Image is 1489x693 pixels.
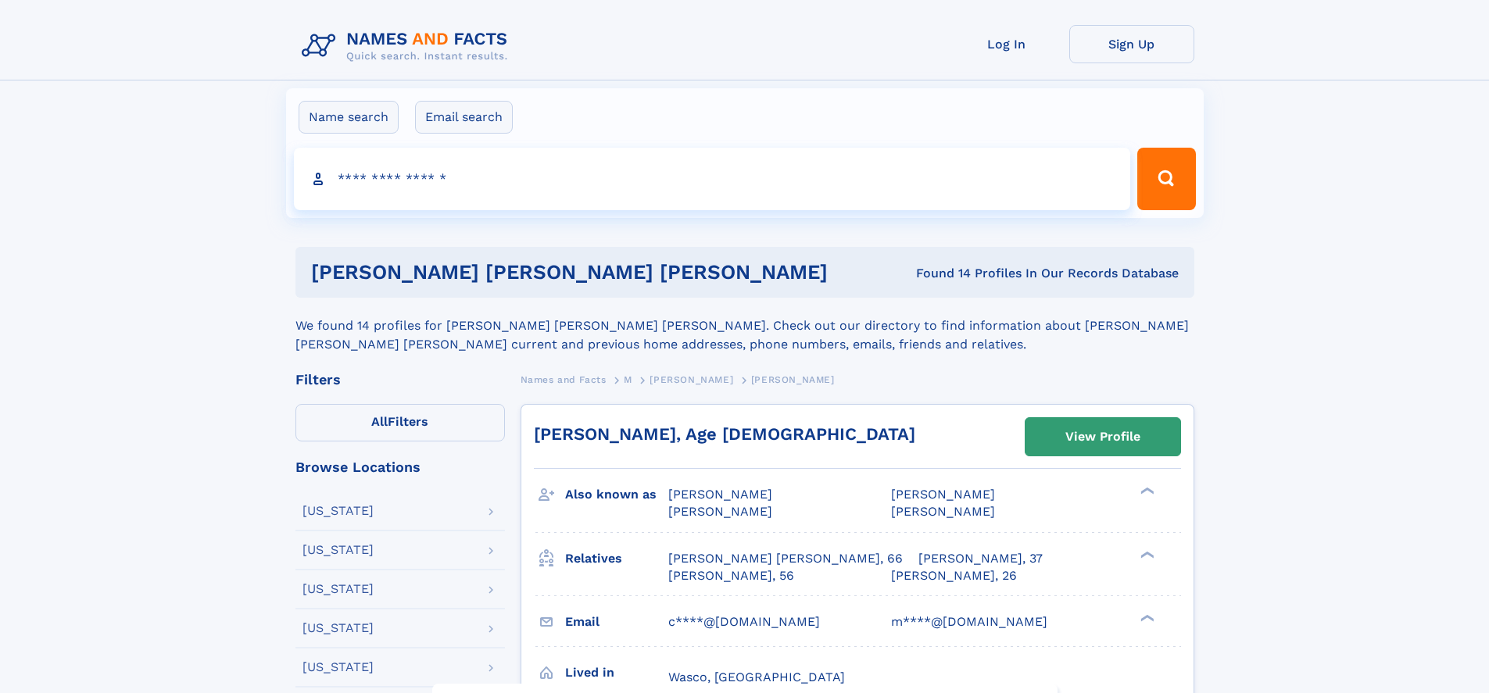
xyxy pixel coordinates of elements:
[751,374,835,385] span: [PERSON_NAME]
[624,370,632,389] a: M
[521,370,607,389] a: Names and Facts
[650,374,733,385] span: [PERSON_NAME]
[872,265,1179,282] div: Found 14 Profiles In Our Records Database
[295,460,505,474] div: Browse Locations
[668,504,772,519] span: [PERSON_NAME]
[1136,549,1155,559] div: ❯
[415,101,513,134] label: Email search
[565,545,668,572] h3: Relatives
[534,424,915,444] a: [PERSON_NAME], Age [DEMOGRAPHIC_DATA]
[650,370,733,389] a: [PERSON_NAME]
[1025,418,1180,455] a: View Profile
[1136,486,1155,496] div: ❯
[302,505,374,517] div: [US_STATE]
[302,622,374,634] div: [US_STATE]
[668,670,845,684] span: Wasco, [GEOGRAPHIC_DATA]
[891,504,995,519] span: [PERSON_NAME]
[1065,419,1140,455] div: View Profile
[944,25,1069,63] a: Log In
[565,659,668,686] h3: Lived in
[565,609,668,635] h3: Email
[1137,148,1195,210] button: Search Button
[1136,613,1155,623] div: ❯
[891,567,1017,584] a: [PERSON_NAME], 26
[668,487,772,502] span: [PERSON_NAME]
[295,25,521,67] img: Logo Names and Facts
[302,544,374,556] div: [US_STATE]
[295,404,505,441] label: Filters
[311,263,872,282] h1: [PERSON_NAME] [PERSON_NAME] [PERSON_NAME]
[668,567,794,584] a: [PERSON_NAME], 56
[1069,25,1194,63] a: Sign Up
[302,583,374,595] div: [US_STATE]
[918,550,1043,567] a: [PERSON_NAME], 37
[302,661,374,673] div: [US_STATE]
[371,414,388,429] span: All
[295,373,505,387] div: Filters
[565,481,668,508] h3: Also known as
[624,374,632,385] span: M
[891,487,995,502] span: [PERSON_NAME]
[295,298,1194,354] div: We found 14 profiles for [PERSON_NAME] [PERSON_NAME] [PERSON_NAME]. Check out our directory to fi...
[299,101,399,134] label: Name search
[668,550,903,567] a: [PERSON_NAME] [PERSON_NAME], 66
[294,148,1131,210] input: search input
